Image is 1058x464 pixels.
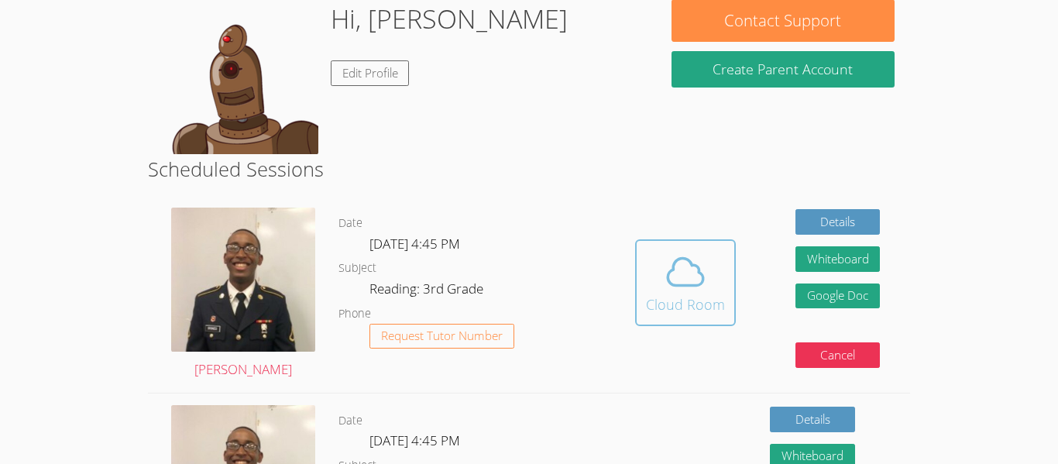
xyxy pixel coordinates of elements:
[770,407,855,432] a: Details
[369,431,460,449] span: [DATE] 4:45 PM
[795,284,881,309] a: Google Doc
[338,411,362,431] dt: Date
[646,294,725,315] div: Cloud Room
[635,239,736,326] button: Cloud Room
[338,214,362,233] dt: Date
[331,60,410,86] a: Edit Profile
[795,342,881,368] button: Cancel
[338,259,376,278] dt: Subject
[171,208,315,352] img: avatar.png
[795,246,881,272] button: Whiteboard
[795,209,881,235] a: Details
[381,330,503,342] span: Request Tutor Number
[171,208,315,381] a: [PERSON_NAME]
[369,235,460,253] span: [DATE] 4:45 PM
[148,154,910,184] h2: Scheduled Sessions
[369,278,486,304] dd: Reading: 3rd Grade
[338,304,371,324] dt: Phone
[369,324,514,349] button: Request Tutor Number
[672,51,895,88] button: Create Parent Account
